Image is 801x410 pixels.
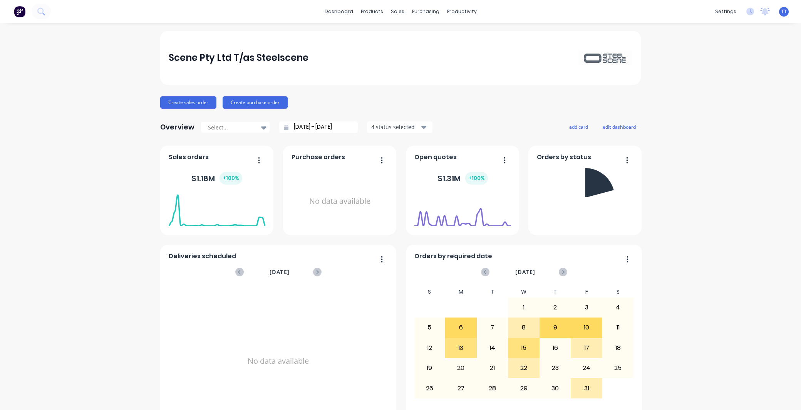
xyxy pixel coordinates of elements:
[160,96,216,109] button: Create sales order
[437,172,488,185] div: $ 1.31M
[603,318,633,337] div: 11
[414,252,492,261] span: Orders by required date
[223,96,288,109] button: Create purchase order
[477,338,508,358] div: 14
[540,338,571,358] div: 16
[508,358,539,378] div: 22
[414,286,446,297] div: S
[540,298,571,317] div: 2
[537,153,591,162] span: Orders by status
[571,378,602,398] div: 31
[603,358,633,378] div: 25
[191,172,242,185] div: $ 1.18M
[508,298,539,317] div: 1
[446,378,476,398] div: 27
[477,358,508,378] div: 21
[387,6,408,17] div: sales
[14,6,25,17] img: Factory
[571,318,602,337] div: 10
[540,378,571,398] div: 30
[446,318,476,337] div: 6
[270,268,290,276] span: [DATE]
[508,318,539,337] div: 8
[414,338,445,358] div: 12
[292,165,388,238] div: No data available
[414,358,445,378] div: 19
[367,121,432,133] button: 4 status selected
[414,318,445,337] div: 5
[602,286,634,297] div: S
[220,172,242,185] div: + 100 %
[169,153,209,162] span: Sales orders
[477,286,508,297] div: T
[540,318,571,337] div: 9
[781,8,787,15] span: TT
[571,298,602,317] div: 3
[571,286,602,297] div: F
[371,123,420,131] div: 4 status selected
[515,268,535,276] span: [DATE]
[711,6,740,17] div: settings
[603,338,633,358] div: 18
[508,338,539,358] div: 15
[292,153,345,162] span: Purchase orders
[508,378,539,398] div: 29
[540,358,571,378] div: 23
[477,318,508,337] div: 7
[571,338,602,358] div: 17
[598,122,641,132] button: edit dashboard
[564,122,593,132] button: add card
[571,358,602,378] div: 24
[408,6,443,17] div: purchasing
[321,6,357,17] a: dashboard
[169,252,236,261] span: Deliveries scheduled
[446,338,476,358] div: 13
[446,358,476,378] div: 20
[357,6,387,17] div: products
[160,119,194,135] div: Overview
[414,378,445,398] div: 26
[578,51,632,64] img: Scene Pty Ltd T/as Steelscene
[508,286,540,297] div: W
[540,286,571,297] div: T
[603,298,633,317] div: 4
[445,286,477,297] div: M
[169,50,308,66] div: Scene Pty Ltd T/as Steelscene
[477,378,508,398] div: 28
[414,153,457,162] span: Open quotes
[465,172,488,185] div: + 100 %
[443,6,481,17] div: productivity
